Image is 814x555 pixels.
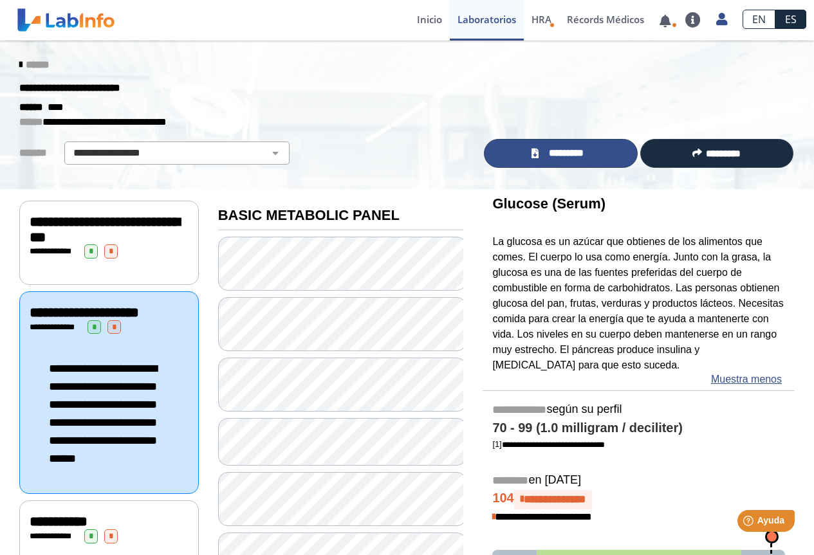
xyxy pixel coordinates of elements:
[492,403,785,417] h5: según su perfil
[492,196,606,212] b: Glucose (Serum)
[743,10,775,29] a: EN
[775,10,806,29] a: ES
[532,13,551,26] span: HRA
[699,505,800,541] iframe: Help widget launcher
[492,439,604,449] a: [1]
[492,421,785,436] h4: 70 - 99 (1.0 milligram / deciliter)
[492,490,785,509] h4: 104
[492,234,785,372] p: La glucosa es un azúcar que obtienes de los alimentos que comes. El cuerpo lo usa como energía. J...
[218,207,400,223] b: BASIC METABOLIC PANEL
[492,473,785,488] h5: en [DATE]
[711,372,782,387] a: Muestra menos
